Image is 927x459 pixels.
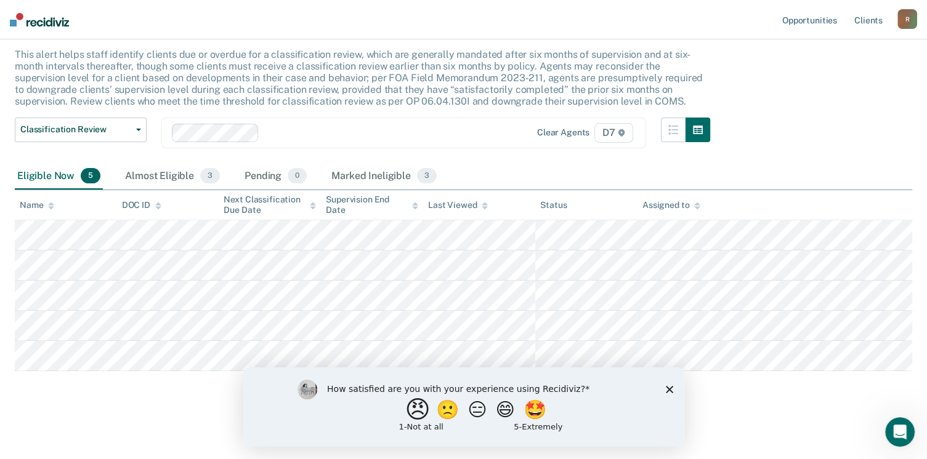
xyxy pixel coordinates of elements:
[642,200,700,210] div: Assigned to
[10,13,69,26] img: Recidiviz
[540,200,567,210] div: Status
[20,200,54,210] div: Name
[15,163,103,190] div: Eligible Now5
[242,163,309,190] div: Pending0
[326,194,418,215] div: Supervision End Date
[200,168,220,184] span: 3
[123,163,222,190] div: Almost Eligible3
[15,118,147,142] button: Classification Review
[537,127,589,138] div: Clear agents
[243,367,684,447] iframe: Survey by Kim from Recidiviz
[417,168,437,184] span: 3
[428,200,488,210] div: Last Viewed
[897,9,917,29] button: R
[224,194,316,215] div: Next Classification Due Date
[20,124,131,135] span: Classification Review
[81,168,100,184] span: 5
[122,200,161,210] div: DOC ID
[288,168,307,184] span: 0
[885,417,915,447] iframe: Intercom live chat
[15,49,703,108] p: This alert helps staff identify clients due or overdue for a classification review, which are gen...
[329,163,439,190] div: Marked Ineligible3
[594,123,633,143] span: D7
